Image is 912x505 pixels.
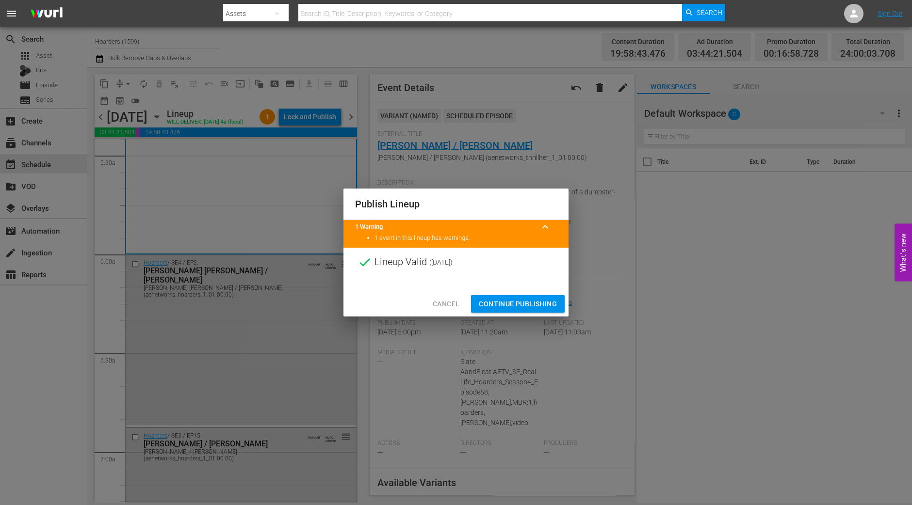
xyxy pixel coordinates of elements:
span: Continue Publishing [479,298,557,310]
img: ans4CAIJ8jUAAAAAAAAAAAAAAAAAAAAAAAAgQb4GAAAAAAAAAAAAAAAAAAAAAAAAJMjXAAAAAAAAAAAAAAAAAAAAAAAAgAT5G... [23,2,70,25]
span: ( [DATE] ) [429,255,453,269]
button: Cancel [425,295,467,313]
h2: Publish Lineup [355,196,557,212]
li: 1 event in this lineup has warnings. [375,234,557,243]
span: menu [6,8,17,19]
button: keyboard_arrow_up [534,215,557,238]
div: Lineup Valid [343,248,569,277]
title: 1 Warning [355,222,534,232]
button: Open Feedback Widget [895,224,912,282]
span: Search [697,4,722,21]
span: keyboard_arrow_up [539,221,551,233]
button: Continue Publishing [471,295,565,313]
span: Cancel [433,298,459,310]
a: Sign Out [878,10,903,17]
